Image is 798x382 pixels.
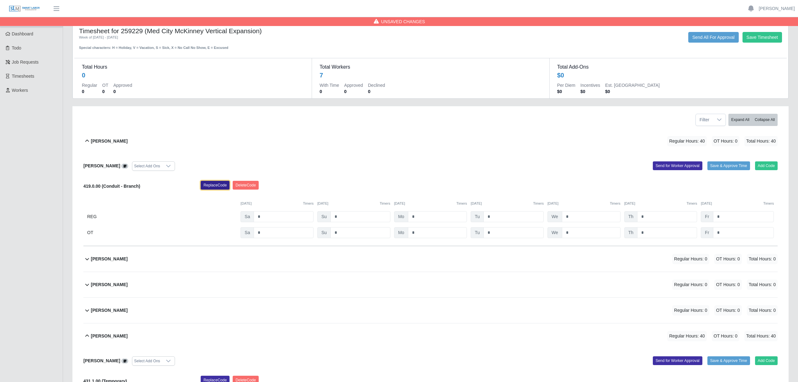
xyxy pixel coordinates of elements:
span: Regular Hours: 40 [667,331,707,341]
span: Th [624,211,637,222]
div: [DATE] [394,201,467,206]
span: Th [624,227,637,238]
dt: Est. [GEOGRAPHIC_DATA] [605,82,660,88]
div: Special characters: H = Holiday, V = Vacation, S = Sick, X = No Call No Show, E = Excused [79,40,367,50]
b: [PERSON_NAME] [91,333,128,339]
span: Timesheets [12,74,34,79]
button: [PERSON_NAME] Regular Hours: 0 OT Hours: 0 Total Hours: 0 [83,298,778,323]
span: Unsaved Changes [381,18,425,25]
dd: $0 [580,88,600,95]
span: OT Hours: 0 [714,305,742,316]
div: [DATE] [624,201,697,206]
div: 7 [320,71,323,80]
b: [PERSON_NAME] [91,256,128,262]
span: Regular Hours: 40 [667,136,707,146]
div: [DATE] [701,201,774,206]
dd: 0 [102,88,108,95]
div: [DATE] [471,201,544,206]
b: [PERSON_NAME] [83,163,120,168]
span: Dashboard [12,31,34,36]
img: SLM Logo [9,5,40,12]
span: Mo [394,227,408,238]
dd: 0 [113,88,132,95]
span: Total Hours: 40 [744,331,778,341]
button: Timers [457,201,467,206]
dd: 0 [344,88,363,95]
div: Select Add Ons [132,357,162,365]
div: 0 [82,71,85,80]
span: Su [317,211,331,222]
div: REG [87,211,237,222]
span: Job Requests [12,60,39,65]
dt: Incentives [580,82,600,88]
dt: Regular [82,82,97,88]
a: View/Edit Notes [121,163,128,168]
button: Timers [763,201,774,206]
button: Add Code [755,356,778,365]
button: Save & Approve Time [707,356,750,365]
b: [PERSON_NAME] [83,358,120,363]
span: Sa [240,211,254,222]
button: Collapse All [752,114,778,126]
b: [PERSON_NAME] [91,307,128,314]
span: OT Hours: 0 [712,136,739,146]
span: Mo [394,211,408,222]
dt: Approved [344,82,363,88]
button: Send for Worker Approval [653,161,702,170]
span: Workers [12,88,28,93]
span: OT Hours: 0 [714,280,742,290]
dd: $0 [557,88,575,95]
button: Timers [610,201,621,206]
span: Todo [12,45,21,50]
dt: Total Hours [82,63,304,71]
span: Regular Hours: 0 [672,305,709,316]
span: Regular Hours: 0 [672,254,709,264]
dt: OT [102,82,108,88]
button: [PERSON_NAME] Regular Hours: 40 OT Hours: 0 Total Hours: 40 [83,128,778,154]
dt: Total Workers [320,63,542,71]
button: Timers [303,201,314,206]
span: Total Hours: 0 [747,305,778,316]
span: Su [317,227,331,238]
span: Filter [696,114,713,126]
span: OT Hours: 0 [712,331,739,341]
div: $0 [557,71,564,80]
dd: 0 [82,88,97,95]
span: Sa [240,227,254,238]
button: Save Timesheet [743,32,782,43]
button: [PERSON_NAME] Regular Hours: 0 OT Hours: 0 Total Hours: 0 [83,272,778,297]
a: View/Edit Notes [121,358,128,363]
dt: Declined [368,82,385,88]
span: We [547,227,562,238]
dt: Total Add-Ons [557,63,779,71]
dd: $0 [605,88,660,95]
button: DeleteCode [233,181,259,190]
b: 419.0.00 (Conduit - Branch) [83,184,140,189]
span: Fr [701,227,713,238]
span: Total Hours: 0 [747,280,778,290]
span: Regular Hours: 0 [672,280,709,290]
button: Save & Approve Time [707,161,750,170]
dt: Approved [113,82,132,88]
button: Timers [533,201,544,206]
button: Timers [380,201,390,206]
div: Select Add Ons [132,162,162,170]
button: [PERSON_NAME] Regular Hours: 40 OT Hours: 0 Total Hours: 40 [83,323,778,349]
b: [PERSON_NAME] [91,281,128,288]
button: Send for Worker Approval [653,356,702,365]
dd: 0 [368,88,385,95]
span: Tu [471,227,484,238]
div: Week of [DATE] - [DATE] [79,35,367,40]
button: ReplaceCode [201,181,230,190]
span: We [547,211,562,222]
span: Total Hours: 0 [747,254,778,264]
div: [DATE] [547,201,621,206]
span: Fr [701,211,713,222]
span: Total Hours: 40 [744,136,778,146]
button: Add Code [755,161,778,170]
button: Expand All [728,114,752,126]
h4: Timesheet for 259229 (Med City McKinney Vertical Expansion) [79,27,367,35]
a: [PERSON_NAME] [759,5,795,12]
button: Timers [687,201,697,206]
b: [PERSON_NAME] [91,138,128,144]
